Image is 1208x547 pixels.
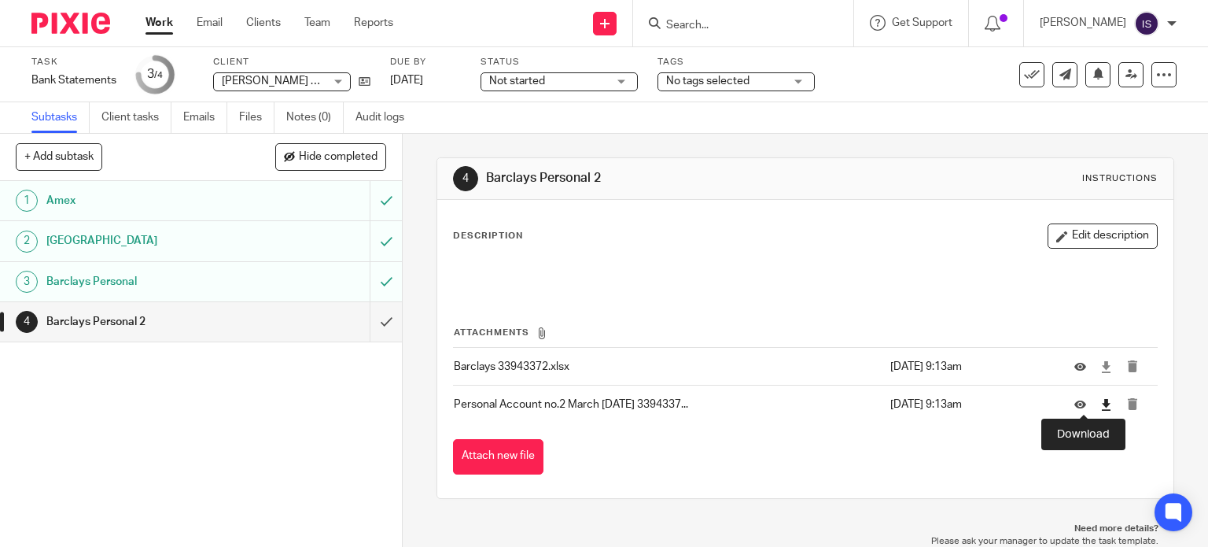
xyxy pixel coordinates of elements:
a: Work [145,15,173,31]
p: Personal Account no.2 March [DATE] 3394337... [454,397,882,412]
a: Audit logs [355,102,416,133]
button: Hide completed [275,143,386,170]
a: Subtasks [31,102,90,133]
p: [PERSON_NAME] [1040,15,1126,31]
span: Not started [489,76,545,87]
label: Tags [657,56,815,68]
h1: [GEOGRAPHIC_DATA] [46,229,252,253]
a: Notes (0) [286,102,344,133]
a: Download [1100,359,1112,375]
input: Search [665,19,806,33]
label: Status [481,56,638,68]
label: Client [213,56,370,68]
small: /4 [154,71,163,79]
h1: Barclays Personal 2 [46,310,252,334]
span: Get Support [892,17,952,28]
div: Instructions [1082,172,1158,185]
p: [DATE] 9:13am [890,359,1051,375]
a: Email [197,15,223,31]
span: Hide completed [299,151,377,164]
a: Team [304,15,330,31]
label: Due by [390,56,461,68]
img: Pixie [31,13,110,34]
button: Attach new file [453,439,543,475]
span: No tags selected [666,76,749,87]
div: 3 [16,271,38,293]
p: [DATE] 9:13am [890,397,1051,412]
div: Bank Statements [31,72,116,88]
a: Reports [354,15,393,31]
button: + Add subtask [16,143,102,170]
span: [DATE] [390,75,423,86]
div: 1 [16,190,38,212]
button: Edit description [1048,224,1158,249]
a: Client tasks [101,102,171,133]
span: Attachments [454,328,529,337]
a: Files [239,102,274,133]
p: Barclays 33943372.xlsx [454,359,882,375]
span: [PERSON_NAME] Financial Services Limited [222,76,439,87]
a: Emails [183,102,227,133]
a: Download [1100,397,1112,412]
h1: Barclays Personal [46,270,252,294]
h1: Barclays Personal 2 [486,170,838,187]
div: 4 [453,166,478,191]
a: Clients [246,15,281,31]
h1: Amex [46,189,252,213]
div: 3 [147,65,163,83]
p: Need more details? [452,523,1159,535]
div: 4 [16,311,38,333]
label: Task [31,56,116,68]
img: svg%3E [1134,11,1159,36]
p: Description [453,230,523,242]
div: 2 [16,231,38,253]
